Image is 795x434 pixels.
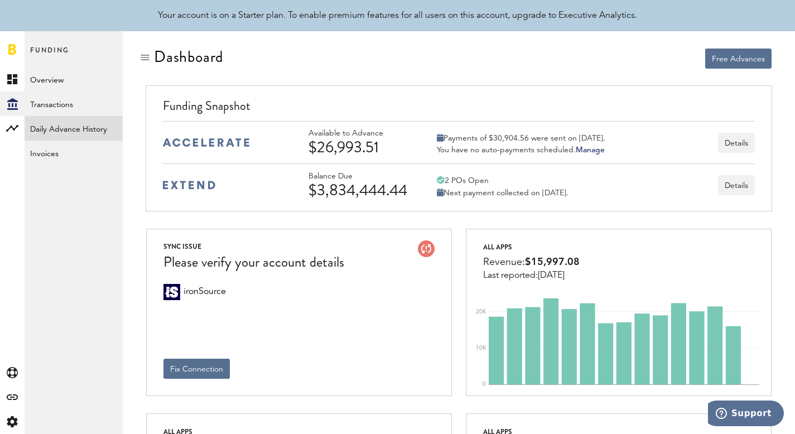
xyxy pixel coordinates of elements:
[525,257,580,267] span: $15,997.08
[154,48,223,66] div: Dashboard
[437,145,605,155] div: You have no auto-payments scheduled.
[718,133,755,153] button: Details
[437,176,568,186] div: 2 POs Open
[309,129,415,138] div: Available to Advance
[163,240,344,253] div: SYNC ISSUE
[708,401,784,428] iframe: Opens a widget where you can find more information
[476,309,486,315] text: 20K
[25,141,123,165] a: Invoices
[309,172,415,181] div: Balance Due
[437,133,605,143] div: Payments of $30,904.56 were sent on [DATE].
[483,254,580,271] div: Revenue:
[705,49,772,69] button: Free Advances
[163,359,230,379] button: Fix Connection
[163,97,754,121] div: Funding Snapshot
[483,240,580,254] div: All apps
[158,9,637,22] div: Your account is on a Starter plan. To enable premium features for all users on this account, upgr...
[309,181,415,199] div: $3,834,444.44
[25,67,123,91] a: Overview
[309,138,415,156] div: $26,993.51
[163,283,180,300] div: ironSource
[418,240,435,257] img: account-issue.svg
[576,146,605,154] a: Manage
[483,271,580,281] div: Last reported:
[30,44,69,67] span: Funding
[483,382,486,387] text: 0
[718,175,755,195] button: Details
[476,345,486,351] text: 10K
[538,271,565,280] span: [DATE]
[25,91,123,116] a: Transactions
[437,188,568,198] div: Next payment collected on [DATE].
[163,181,215,190] img: extend-medium-blue-logo.svg
[184,283,226,300] span: ironSource
[25,116,123,141] a: Daily Advance History
[163,253,344,272] div: Please verify your account details
[163,138,249,147] img: accelerate-medium-blue-logo.svg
